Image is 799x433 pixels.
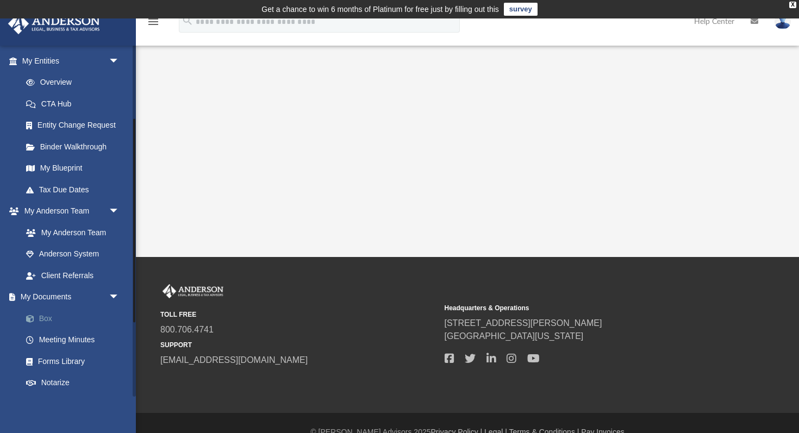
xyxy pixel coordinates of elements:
small: SUPPORT [160,340,437,350]
a: My Entitiesarrow_drop_down [8,50,136,72]
a: Client Referrals [15,265,130,286]
img: Anderson Advisors Platinum Portal [160,284,226,298]
a: Entity Change Request [15,115,136,136]
small: Headquarters & Operations [445,303,721,313]
a: Box [15,308,136,329]
i: menu [147,15,160,28]
a: My Documentsarrow_drop_down [8,286,136,308]
a: My Anderson Teamarrow_drop_down [8,200,130,222]
a: Overview [15,72,136,93]
span: arrow_drop_down [109,393,130,416]
small: TOLL FREE [160,310,437,319]
a: Forms Library [15,350,130,372]
a: Meeting Minutes [15,329,136,351]
a: Tax Due Dates [15,179,136,200]
a: survey [504,3,538,16]
a: [STREET_ADDRESS][PERSON_NAME] [445,318,602,328]
a: Notarize [15,372,136,394]
i: search [182,15,193,27]
a: Binder Walkthrough [15,136,136,158]
a: [EMAIL_ADDRESS][DOMAIN_NAME] [160,355,308,365]
span: arrow_drop_down [109,286,130,309]
a: My Blueprint [15,158,130,179]
span: arrow_drop_down [109,200,130,223]
a: Online Learningarrow_drop_down [8,393,130,415]
a: Anderson System [15,243,130,265]
div: Get a chance to win 6 months of Platinum for free just by filling out this [261,3,499,16]
img: User Pic [775,14,791,29]
a: 800.706.4741 [160,325,214,334]
a: [GEOGRAPHIC_DATA][US_STATE] [445,331,584,341]
img: Anderson Advisors Platinum Portal [5,13,103,34]
a: menu [147,21,160,28]
a: My Anderson Team [15,222,125,243]
div: close [789,2,796,8]
a: CTA Hub [15,93,136,115]
span: arrow_drop_down [109,50,130,72]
